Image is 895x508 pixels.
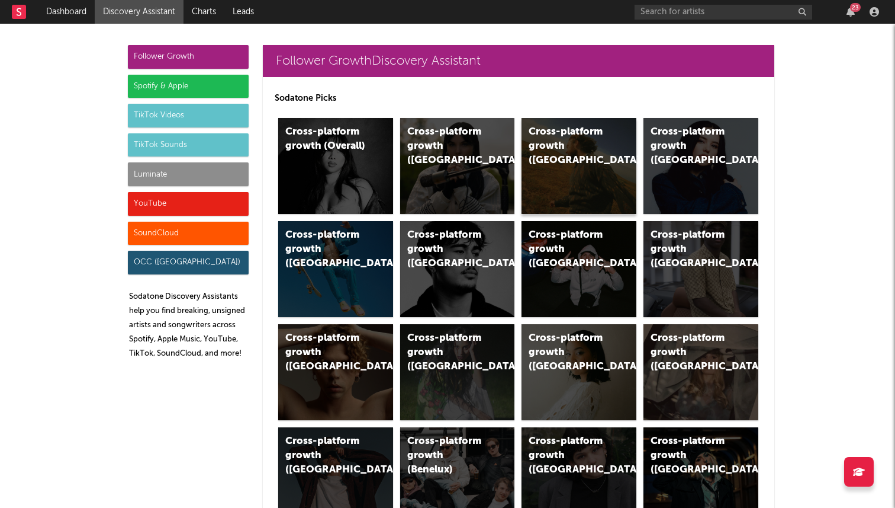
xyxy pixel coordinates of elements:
[407,125,488,168] div: Cross-platform growth ([GEOGRAPHIC_DATA])
[128,251,249,274] div: OCC ([GEOGRAPHIC_DATA])
[521,324,636,420] a: Cross-platform growth ([GEOGRAPHIC_DATA])
[643,324,758,420] a: Cross-platform growth ([GEOGRAPHIC_DATA])
[278,118,393,214] a: Cross-platform growth (Overall)
[651,125,731,168] div: Cross-platform growth ([GEOGRAPHIC_DATA])
[128,162,249,186] div: Luminate
[521,118,636,214] a: Cross-platform growth ([GEOGRAPHIC_DATA])
[128,133,249,157] div: TikTok Sounds
[275,91,762,106] p: Sodatone Picks
[651,434,731,477] div: Cross-platform growth ([GEOGRAPHIC_DATA])
[529,434,609,477] div: Cross-platform growth ([GEOGRAPHIC_DATA])
[643,118,758,214] a: Cross-platform growth ([GEOGRAPHIC_DATA])
[850,3,861,12] div: 23
[285,228,366,271] div: Cross-platform growth ([GEOGRAPHIC_DATA])
[521,221,636,317] a: Cross-platform growth ([GEOGRAPHIC_DATA]/GSA)
[285,434,366,477] div: Cross-platform growth ([GEOGRAPHIC_DATA])
[529,228,609,271] div: Cross-platform growth ([GEOGRAPHIC_DATA]/GSA)
[129,290,249,361] p: Sodatone Discovery Assistants help you find breaking, unsigned artists and songwriters across Spo...
[651,228,731,271] div: Cross-platform growth ([GEOGRAPHIC_DATA])
[128,45,249,69] div: Follower Growth
[128,104,249,127] div: TikTok Videos
[400,324,515,420] a: Cross-platform growth ([GEOGRAPHIC_DATA])
[128,222,249,245] div: SoundCloud
[278,221,393,317] a: Cross-platform growth ([GEOGRAPHIC_DATA])
[529,331,609,374] div: Cross-platform growth ([GEOGRAPHIC_DATA])
[285,331,366,374] div: Cross-platform growth ([GEOGRAPHIC_DATA])
[407,228,488,271] div: Cross-platform growth ([GEOGRAPHIC_DATA])
[278,324,393,420] a: Cross-platform growth ([GEOGRAPHIC_DATA])
[407,331,488,374] div: Cross-platform growth ([GEOGRAPHIC_DATA])
[407,434,488,477] div: Cross-platform growth (Benelux)
[846,7,855,17] button: 23
[643,221,758,317] a: Cross-platform growth ([GEOGRAPHIC_DATA])
[400,221,515,317] a: Cross-platform growth ([GEOGRAPHIC_DATA])
[400,118,515,214] a: Cross-platform growth ([GEOGRAPHIC_DATA])
[635,5,812,20] input: Search for artists
[263,45,774,77] a: Follower GrowthDiscovery Assistant
[128,75,249,98] div: Spotify & Apple
[285,125,366,154] div: Cross-platform growth (Overall)
[651,331,731,374] div: Cross-platform growth ([GEOGRAPHIC_DATA])
[128,192,249,216] div: YouTube
[529,125,609,168] div: Cross-platform growth ([GEOGRAPHIC_DATA])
